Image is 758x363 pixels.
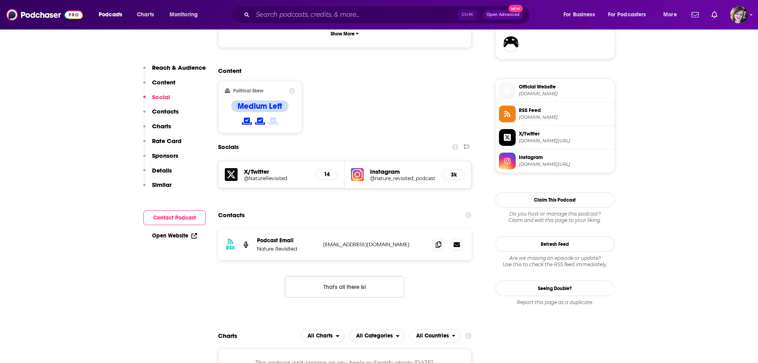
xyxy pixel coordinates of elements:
[152,232,197,239] a: Open Website
[143,64,206,78] button: Reach & Audience
[143,167,172,181] button: Details
[322,171,331,178] h5: 14
[132,8,159,21] a: Charts
[519,154,611,161] span: Instagram
[351,168,364,181] img: iconImage
[99,9,122,20] span: Podcasts
[238,101,282,111] h4: Medium Left
[152,93,170,101] p: Social
[152,64,206,71] p: Reach & Audience
[370,168,436,175] h5: Instagram
[143,210,206,225] button: Contact Podcast
[608,9,646,20] span: For Podcasters
[93,8,133,21] button: open menu
[495,236,615,252] button: Refresh Feed
[370,175,436,181] a: @nature_revisited_podcast
[499,153,611,169] a: Instagram[DOMAIN_NAME][URL]
[143,93,170,108] button: Social
[409,330,461,342] h2: Countries
[257,245,317,252] p: Nature Revisited
[519,83,611,90] span: Official Website
[308,333,333,339] span: All Charts
[253,8,458,21] input: Search podcasts, credits, & more...
[143,152,178,167] button: Sponsors
[519,91,611,97] span: noordenproductions.com
[143,78,175,93] button: Content
[218,67,466,75] h2: Content
[519,114,611,120] span: feeds.soundcloud.com
[152,152,178,159] p: Sponsors
[331,31,355,37] p: Show More
[495,299,615,306] div: Report this page as a duplicate.
[495,281,615,296] a: Seeing Double?
[519,161,611,167] span: instagram.com/nature_revisited_podcast
[152,108,179,115] p: Contacts
[6,7,83,22] img: Podchaser - Follow, Share and Rate Podcasts
[503,36,519,52] img: Emi113
[301,330,345,342] button: open menu
[495,211,615,224] div: Claim and edit this page to your liking.
[449,171,458,178] h5: 3k
[349,330,405,342] button: open menu
[164,8,208,21] button: open menu
[563,9,595,20] span: For Business
[356,333,393,339] span: All Categories
[152,137,181,145] p: Rate Card
[708,8,721,22] a: Show notifications dropdown
[170,9,198,20] span: Monitoring
[499,82,611,99] a: Official Website[DOMAIN_NAME]
[152,122,171,130] p: Charts
[226,245,235,251] h3: RSS
[688,8,702,22] a: Show notifications dropdown
[152,78,175,86] p: Content
[137,9,154,20] span: Charts
[233,88,263,94] h2: Political Skew
[257,237,317,244] p: Podcast Email
[416,333,449,339] span: All Countries
[495,192,615,208] button: Claim This Podcast
[487,13,520,17] span: Open Advanced
[499,129,611,146] a: X/Twitter[DOMAIN_NAME][URL]
[730,6,748,24] img: User Profile
[218,208,245,223] h2: Contacts
[301,330,345,342] h2: Platforms
[323,241,427,248] p: [EMAIL_ADDRESS][DOMAIN_NAME]
[143,181,171,196] button: Similar
[603,8,658,21] button: open menu
[663,9,677,20] span: More
[238,6,538,24] div: Search podcasts, credits, & more...
[658,8,687,21] button: open menu
[519,107,611,114] span: RSS Feed
[519,130,611,137] span: X/Twitter
[495,211,615,217] span: Do you host or manage this podcast?
[458,10,477,20] span: Ctrl K
[218,332,237,339] h2: Charts
[349,330,405,342] h2: Categories
[244,175,310,181] a: @NatureRevisited
[519,138,611,144] span: twitter.com/NatureRevisited
[244,168,310,175] h5: X/Twitter
[730,6,748,24] span: Logged in as IAmMBlankenship
[730,6,748,24] button: Show profile menu
[225,26,465,41] button: Show More
[143,108,179,122] button: Contacts
[285,276,404,298] button: Nothing here.
[509,5,523,12] span: New
[218,139,239,155] h2: Socials
[143,137,181,152] button: Rate Card
[558,8,605,21] button: open menu
[152,167,172,174] p: Details
[495,255,615,268] div: Are we missing an episode or update? Use this to check the RSS feed immediately.
[152,181,171,188] p: Similar
[409,330,461,342] button: open menu
[499,106,611,122] a: RSS Feed[DOMAIN_NAME]
[143,122,171,137] button: Charts
[483,10,523,20] button: Open AdvancedNew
